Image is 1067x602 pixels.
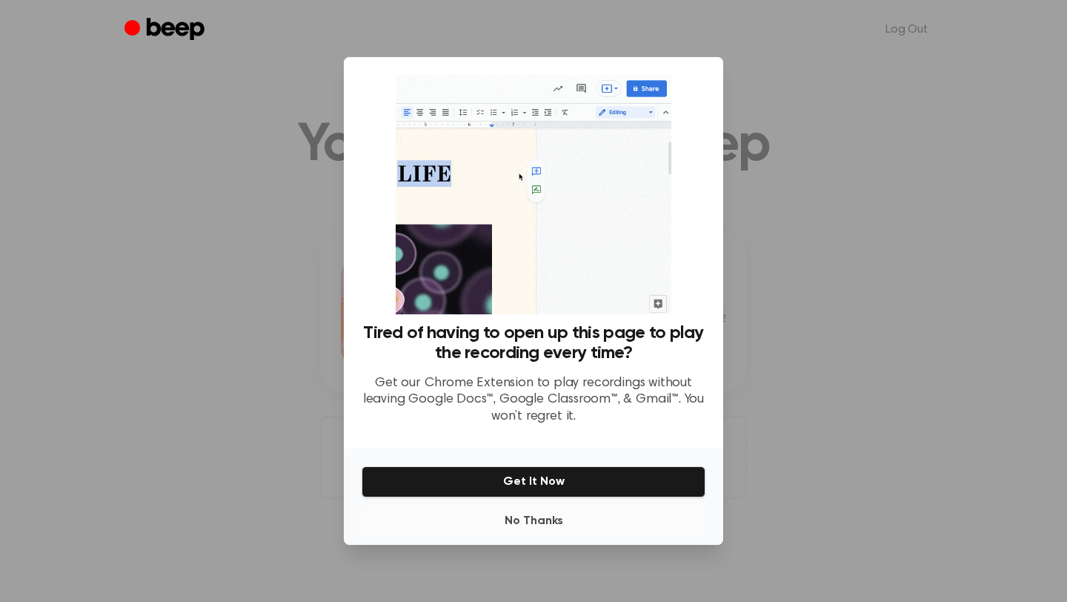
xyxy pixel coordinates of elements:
a: Beep [124,16,208,44]
p: Get our Chrome Extension to play recordings without leaving Google Docs™, Google Classroom™, & Gm... [362,375,705,426]
a: Log Out [871,12,943,47]
button: No Thanks [362,506,705,536]
button: Get It Now [362,466,705,497]
img: Beep extension in action [396,75,671,314]
h3: Tired of having to open up this page to play the recording every time? [362,323,705,363]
